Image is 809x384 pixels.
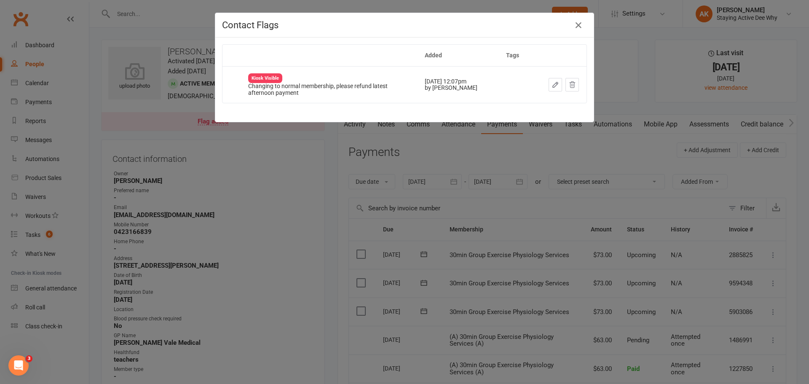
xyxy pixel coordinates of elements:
span: 3 [26,355,32,362]
button: Close [572,19,585,32]
td: [DATE] 12:07pm by [PERSON_NAME] [417,66,498,103]
iframe: Intercom live chat [8,355,29,376]
h4: Contact Flags [222,20,587,30]
th: Added [417,45,498,66]
th: Tags [498,45,532,66]
div: Kiosk Visible [248,73,282,83]
div: Changing to normal membership, please refund latest afternoon payment [248,83,410,96]
button: Dismiss this flag [565,78,579,91]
